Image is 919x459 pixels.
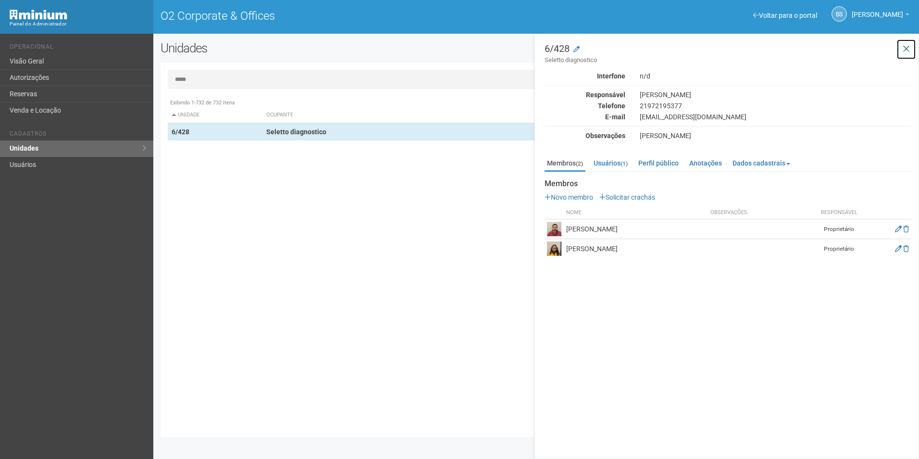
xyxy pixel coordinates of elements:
[852,1,903,18] span: BIANKA souza cruz cavalcanti
[815,219,863,239] td: Proprietário
[633,102,919,110] div: 21972195377
[895,245,902,253] a: Editar membro
[172,128,189,136] strong: 6/428
[10,130,146,140] li: Cadastros
[537,113,633,121] div: E-mail
[168,99,905,107] div: Exibindo 1-732 de 732 itens
[636,156,681,170] a: Perfil público
[537,131,633,140] div: Observações
[10,10,67,20] img: Minium
[10,43,146,53] li: Operacional
[903,245,909,253] a: Excluir membro
[545,44,911,64] h3: 6/428
[537,90,633,99] div: Responsável
[545,179,911,188] strong: Membros
[576,160,583,167] small: (2)
[687,156,724,170] a: Anotações
[161,10,529,22] h1: O2 Corporate & Offices
[564,239,708,259] td: [PERSON_NAME]
[903,225,909,233] a: Excluir membro
[266,128,326,136] strong: Seletto diagnostico
[633,131,919,140] div: [PERSON_NAME]
[621,160,628,167] small: (1)
[815,206,863,219] th: Responsável
[537,102,633,110] div: Telefone
[545,156,585,172] a: Membros(2)
[573,45,580,54] a: Modificar a unidade
[564,206,708,219] th: Nome
[599,193,655,201] a: Solicitar crachás
[10,20,146,28] div: Painel do Administrador
[547,222,561,236] img: user.png
[545,56,911,64] small: Seletto diagnostico
[895,225,902,233] a: Editar membro
[633,90,919,99] div: [PERSON_NAME]
[815,239,863,259] td: Proprietário
[852,12,909,20] a: [PERSON_NAME]
[708,206,815,219] th: Observações
[753,12,817,19] a: Voltar para o portal
[547,242,561,256] img: user.png
[545,193,593,201] a: Novo membro
[591,156,630,170] a: Usuários(1)
[537,72,633,80] div: Interfone
[161,41,465,55] h2: Unidades
[168,107,262,123] th: Unidade: activate to sort column descending
[633,72,919,80] div: n/d
[633,113,919,121] div: [EMAIL_ADDRESS][DOMAIN_NAME]
[262,107,587,123] th: Ocupante: activate to sort column ascending
[832,6,847,22] a: Bs
[564,219,708,239] td: [PERSON_NAME]
[730,156,793,170] a: Dados cadastrais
